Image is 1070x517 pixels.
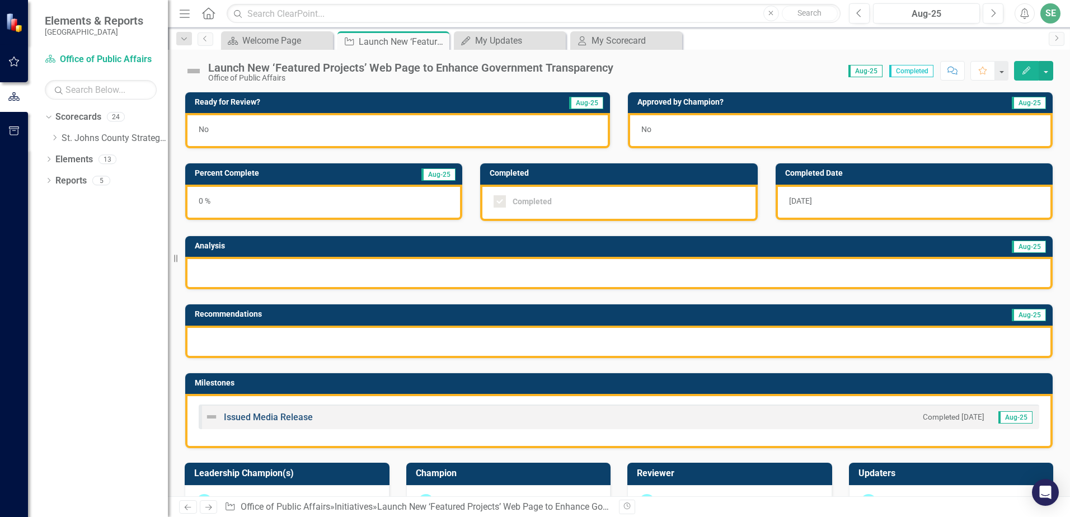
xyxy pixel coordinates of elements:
div: 0 % [185,185,462,220]
h3: Completed Date [785,169,1047,177]
a: Scorecards [55,111,101,124]
img: ClearPoint Strategy [6,13,25,32]
span: No [199,125,209,134]
a: My Updates [457,34,563,48]
div: 13 [98,154,116,164]
span: [DATE] [789,196,812,205]
h3: Leadership Champion(s) [194,468,384,478]
span: Aug-25 [569,97,603,109]
span: Aug-25 [1012,309,1046,321]
a: Office of Public Affairs [45,53,157,66]
h3: Reviewer [637,468,827,478]
a: My Scorecard [573,34,679,48]
small: [GEOGRAPHIC_DATA] [45,27,143,36]
img: Not Defined [205,410,218,424]
h3: Milestones [195,379,1047,387]
input: Search ClearPoint... [227,4,841,23]
a: Elements [55,153,93,166]
span: Aug-25 [998,411,1033,424]
button: Search [782,6,838,21]
h3: Completed [490,169,752,177]
h3: Updaters [858,468,1048,478]
span: Aug-25 [1012,241,1046,253]
div: 5 [92,176,110,185]
h3: Percent Complete [195,169,364,177]
div: 24 [107,112,125,122]
div: Launch New ‘Featured Projects’ Web Page to Enhance Government Transparency [377,501,696,512]
h3: Approved by Champion? [637,98,928,106]
button: Aug-25 [873,3,980,23]
button: SE [1040,3,1060,23]
h3: Analysis [195,242,588,250]
h3: Champion [416,468,606,478]
input: Search Below... [45,80,157,100]
img: Not Defined [185,62,203,80]
div: WL [418,494,434,510]
div: My Updates [475,34,563,48]
span: Elements & Reports [45,14,143,27]
h3: Ready for Review? [195,98,461,106]
div: WL [639,494,655,510]
div: Open Intercom Messenger [1032,479,1059,506]
span: Search [797,8,822,17]
span: Completed [889,65,933,77]
div: » » [224,501,611,514]
div: Aug-25 [877,7,976,21]
a: Office of Public Affairs [241,501,330,512]
div: [PERSON_NAME] [218,495,285,508]
a: Issued Media Release [224,412,313,422]
div: Office of Public Affairs [208,74,613,82]
span: Aug-25 [421,168,456,181]
small: Completed [DATE] [923,412,984,422]
div: Launch New ‘Featured Projects’ Web Page to Enhance Government Transparency [359,35,447,49]
a: Initiatives [335,501,373,512]
div: Welcome Page [242,34,330,48]
h3: Recommendations [195,310,754,318]
span: No [641,125,651,134]
div: My Scorecard [592,34,679,48]
div: WL [196,494,212,510]
span: Aug-25 [1012,97,1046,109]
div: [PERSON_NAME] [660,495,728,508]
div: [PERSON_NAME] [439,495,506,508]
span: Aug-25 [848,65,883,77]
a: Welcome Page [224,34,330,48]
div: Launch New ‘Featured Projects’ Web Page to Enhance Government Transparency [208,62,613,74]
a: Reports [55,175,87,187]
div: [PERSON_NAME] [882,495,949,508]
a: St. Johns County Strategic Plan [62,132,168,145]
div: WL [861,494,876,510]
